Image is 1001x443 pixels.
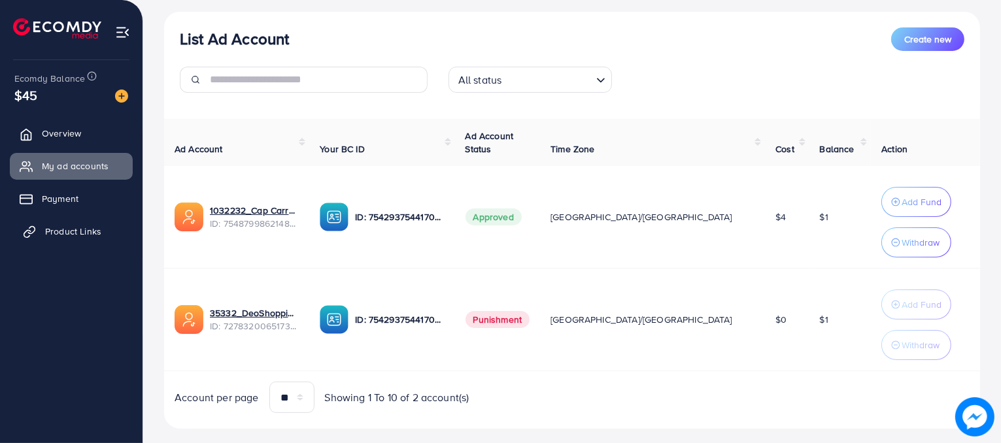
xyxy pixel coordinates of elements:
[175,390,259,405] span: Account per page
[180,29,289,48] h3: List Ad Account
[891,27,964,51] button: Create new
[505,68,590,90] input: Search for option
[775,142,794,156] span: Cost
[355,312,444,327] p: ID: 7542937544170848257
[45,225,101,238] span: Product Links
[115,90,128,103] img: image
[820,210,828,223] span: $1
[902,297,942,312] p: Add Fund
[42,192,78,205] span: Payment
[881,187,951,217] button: Add Fund
[466,311,530,328] span: Punishment
[820,313,828,326] span: $1
[551,210,732,223] span: [GEOGRAPHIC_DATA]/[GEOGRAPHIC_DATA]
[904,33,951,46] span: Create new
[320,142,365,156] span: Your BC ID
[957,399,992,434] img: image
[10,120,133,146] a: Overview
[466,208,522,225] span: Approved
[449,67,612,93] div: Search for option
[355,209,444,225] p: ID: 7542937544170848257
[210,306,299,333] div: <span class='underline'>35332_DeoShopping_1694615969111</span></br>7278320065173471233
[115,25,130,40] img: menu
[320,305,348,334] img: ic-ba-acc.ded83a64.svg
[881,330,951,360] button: Withdraw
[551,313,732,326] span: [GEOGRAPHIC_DATA]/[GEOGRAPHIC_DATA]
[175,142,223,156] span: Ad Account
[902,337,940,353] p: Withdraw
[175,305,203,334] img: ic-ads-acc.e4c84228.svg
[10,218,133,244] a: Product Links
[14,86,37,105] span: $45
[210,320,299,333] span: ID: 7278320065173471233
[902,194,942,210] p: Add Fund
[902,235,940,250] p: Withdraw
[42,159,109,172] span: My ad accounts
[325,390,469,405] span: Showing 1 To 10 of 2 account(s)
[210,217,299,230] span: ID: 7548799862148235265
[13,18,101,39] img: logo
[881,142,908,156] span: Action
[14,72,85,85] span: Ecomdy Balance
[775,210,786,223] span: $4
[820,142,855,156] span: Balance
[551,142,594,156] span: Time Zone
[175,203,203,231] img: ic-ads-acc.e4c84228.svg
[466,129,514,156] span: Ad Account Status
[42,127,81,140] span: Overview
[881,289,951,320] button: Add Fund
[10,153,133,179] a: My ad accounts
[320,203,348,231] img: ic-ba-acc.ded83a64.svg
[210,204,299,217] a: 1032232_Cap Carry001_1757592004927
[210,306,299,320] a: 35332_DeoShopping_1694615969111
[210,204,299,231] div: <span class='underline'>1032232_Cap Carry001_1757592004927</span></br>7548799862148235265
[881,227,951,257] button: Withdraw
[775,313,787,326] span: $0
[456,71,505,90] span: All status
[10,186,133,212] a: Payment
